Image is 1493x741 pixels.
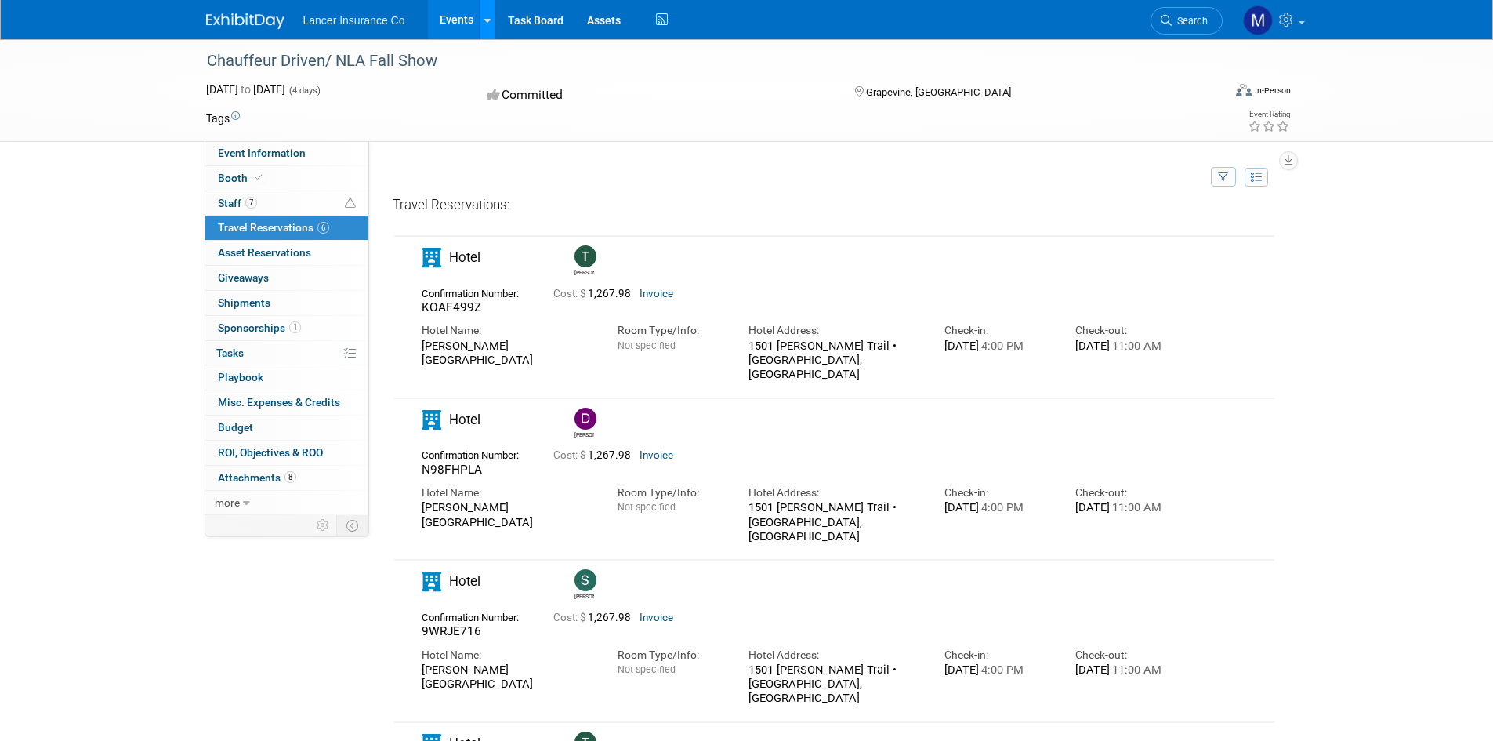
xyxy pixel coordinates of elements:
i: Filter by Traveler [1218,173,1229,183]
i: Hotel [422,410,441,430]
div: In-Person [1254,85,1291,96]
a: Invoice [640,288,673,300]
a: Shipments [205,291,368,315]
a: Giveaways [205,266,368,290]
div: Room Type/Info: [618,485,725,500]
span: Hotel [449,573,480,589]
span: 4:00 PM [979,663,1024,677]
span: Cost: $ [553,612,588,623]
div: [DATE] [1075,663,1183,677]
span: Staff [218,197,257,209]
span: ROI, Objectives & ROO [218,446,323,459]
span: 11:00 AM [1110,663,1161,677]
img: Terrence Forrest [574,245,596,267]
span: 4:00 PM [979,339,1024,353]
div: Hotel Address: [748,648,921,663]
a: Event Information [205,141,368,165]
a: Asset Reservations [205,241,368,265]
a: Attachments8 [205,466,368,490]
span: Tasks [216,347,244,359]
span: to [238,83,253,96]
div: Event Rating [1248,111,1290,118]
span: Lancer Insurance Co [303,14,405,27]
a: Playbook [205,365,368,390]
span: 6 [317,222,329,234]
div: [PERSON_NAME][GEOGRAPHIC_DATA] [422,500,594,529]
div: Confirmation Number: [422,607,530,624]
div: Confirmation Number: [422,283,530,300]
span: Cost: $ [553,288,588,300]
div: 1501 [PERSON_NAME] Trail • [GEOGRAPHIC_DATA], [GEOGRAPHIC_DATA] [748,339,921,382]
span: 11:00 AM [1110,339,1161,353]
div: [DATE] [1075,500,1183,514]
div: Terrence Forrest [574,267,594,277]
div: Dana Turilli [574,430,594,439]
span: Potential Scheduling Conflict -- at least one attendee is tagged in another overlapping event. [345,197,356,211]
span: Not specified [618,340,676,351]
a: Tasks [205,341,368,365]
div: [PERSON_NAME][GEOGRAPHIC_DATA] [422,339,594,368]
span: Travel Reservations [218,221,329,234]
a: more [205,491,368,515]
div: Hotel Name: [422,323,594,338]
span: (4 days) [288,85,321,96]
a: Misc. Expenses & Credits [205,390,368,415]
span: 1 [289,321,301,333]
div: Check-in: [944,485,1052,500]
div: [DATE] [944,500,1052,514]
img: Dana Turilli [574,408,596,430]
div: Room Type/Info: [618,648,725,663]
span: 4:00 PM [979,500,1024,514]
td: Personalize Event Tab Strip [310,515,337,536]
div: Event Format [1130,82,1292,105]
div: [DATE] [1075,339,1183,353]
span: 1,267.98 [553,449,637,461]
span: Event Information [218,147,306,159]
div: Dana Turilli [571,408,598,439]
div: Check-out: [1075,648,1183,663]
span: 7 [245,197,257,209]
a: Travel Reservations6 [205,216,368,240]
a: Booth [205,166,368,191]
span: Sponsorships [218,321,301,334]
i: Hotel [422,572,441,591]
span: 11:00 AM [1110,500,1161,514]
div: Check-in: [944,648,1052,663]
span: Misc. Expenses & Credits [218,396,340,409]
div: Chauffeur Driven/ NLA Fall Show [201,47,1199,75]
div: Room Type/Info: [618,323,725,338]
div: 1501 [PERSON_NAME] Trail • [GEOGRAPHIC_DATA], [GEOGRAPHIC_DATA] [748,663,921,706]
div: Hotel Name: [422,648,594,663]
span: Attachments [218,471,296,484]
i: Booth reservation complete [255,173,263,182]
img: Format-Inperson.png [1236,84,1252,96]
span: KOAF499Z [422,300,481,314]
td: Tags [206,111,240,126]
div: [DATE] [944,663,1052,677]
span: Budget [218,421,253,434]
a: Budget [205,416,368,440]
a: Invoice [640,612,673,623]
div: Hotel Name: [422,485,594,500]
td: Toggle Event Tabs [336,515,368,536]
div: Check-in: [944,323,1052,338]
span: Asset Reservations [218,246,311,259]
span: Hotel [449,249,480,265]
div: Steven O'Shea [571,569,598,601]
div: Travel Reservations: [393,196,1276,220]
a: Invoice [640,449,673,461]
div: [PERSON_NAME][GEOGRAPHIC_DATA] [422,663,594,692]
a: ROI, Objectives & ROO [205,441,368,465]
div: Terrence Forrest [571,245,598,277]
span: N98FHPLA [422,463,482,477]
div: Committed [483,82,829,109]
span: more [215,496,240,509]
span: Not specified [618,501,676,513]
img: ExhibitDay [206,13,284,29]
span: Cost: $ [553,449,588,461]
span: Playbook [218,371,263,383]
span: Booth [218,172,266,184]
span: Hotel [449,412,480,427]
div: 1501 [PERSON_NAME] Trail • [GEOGRAPHIC_DATA], [GEOGRAPHIC_DATA] [748,500,921,543]
div: Steven O'Shea [574,591,594,601]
